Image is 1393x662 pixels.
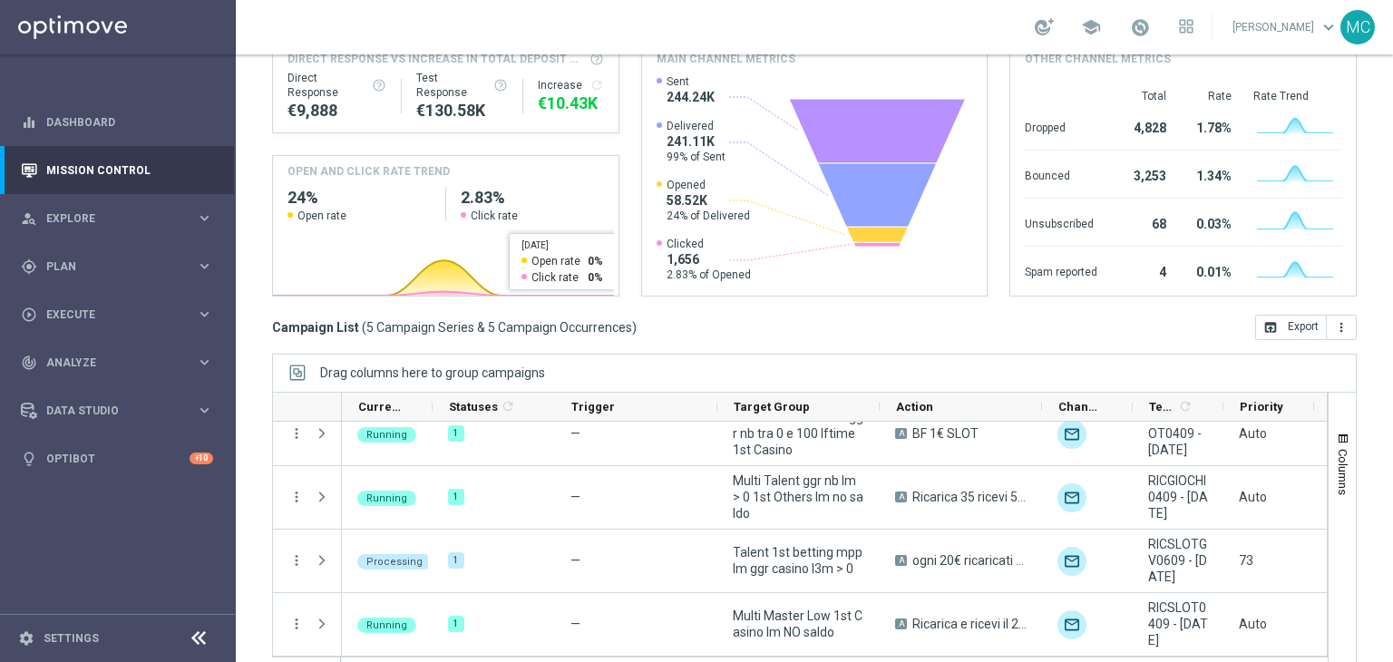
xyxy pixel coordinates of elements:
[895,555,907,566] span: A
[20,355,214,370] button: track_changes Analyze keyboard_arrow_right
[667,268,751,282] span: 2.83% of Opened
[912,552,1027,569] span: ogni 20€ ricaricati ricevi 2€ Slot e Gratta e Vinci fino a 10€
[448,616,464,632] div: 1
[733,608,864,640] span: Multi Master Low 1st Casino lm NO saldo
[46,357,196,368] span: Analyze
[20,115,214,130] button: equalizer Dashboard
[1148,599,1208,648] span: RICSLOT0409 - 2025-09-07
[21,307,37,323] i: play_circle_outline
[287,100,386,122] div: €9,888
[571,400,615,414] span: Trigger
[1057,483,1086,512] img: Optimail
[471,209,518,223] span: Click rate
[1057,547,1086,576] img: Optimail
[657,51,795,67] h4: Main channel metrics
[366,319,632,336] span: 5 Campaign Series & 5 Campaign Occurrences
[1239,617,1267,631] span: Auto
[18,630,34,647] i: settings
[272,319,637,336] h3: Campaign List
[667,251,751,268] span: 1,656
[895,428,907,439] span: A
[1058,400,1102,414] span: Channel
[912,425,979,442] span: BF 1€ SLOT
[46,213,196,224] span: Explore
[1263,320,1278,335] i: open_in_browser
[1025,51,1171,67] h4: Other channel metrics
[667,119,726,133] span: Delivered
[1188,89,1232,103] div: Rate
[1239,490,1267,504] span: Auto
[366,619,407,631] span: Running
[1119,208,1166,237] div: 68
[667,209,750,223] span: 24% of Delivered
[21,355,196,371] div: Analyze
[196,354,213,371] i: keyboard_arrow_right
[288,616,305,632] button: more_vert
[21,403,196,419] div: Data Studio
[190,453,213,464] div: +10
[21,146,213,194] div: Mission Control
[288,552,305,569] button: more_vert
[1327,315,1357,340] button: more_vert
[589,78,604,92] i: refresh
[1057,610,1086,639] img: Optimail
[1119,112,1166,141] div: 4,828
[1148,409,1208,458] span: BONUSSLOT0409 - 2025-09-07
[357,489,416,506] colored-tag: Running
[448,552,464,569] div: 1
[196,306,213,323] i: keyboard_arrow_right
[21,434,213,482] div: Optibot
[1057,420,1086,449] div: Optimail
[20,163,214,178] button: Mission Control
[20,259,214,274] button: gps_fixed Plan keyboard_arrow_right
[1240,400,1283,414] span: Priority
[570,426,580,441] span: —
[1319,17,1339,37] span: keyboard_arrow_down
[501,399,515,414] i: refresh
[366,429,407,441] span: Running
[912,489,1027,505] span: Ricarica 35 ricevi 5€ tutti i giochi, ricarica 70€ ricevi 10€
[1188,112,1232,141] div: 1.78%
[570,553,580,568] span: —
[196,402,213,419] i: keyboard_arrow_right
[1149,400,1175,414] span: Templates
[358,400,402,414] span: Current Status
[20,307,214,322] div: play_circle_outline Execute keyboard_arrow_right
[46,261,196,272] span: Plan
[1239,553,1253,568] span: 73
[1188,160,1232,189] div: 1.34%
[538,78,604,92] div: Increase
[667,237,751,251] span: Clicked
[288,489,305,505] button: more_vert
[287,71,386,100] div: Direct Response
[357,616,416,633] colored-tag: Running
[44,633,99,644] a: Settings
[362,319,366,336] span: (
[20,452,214,466] button: lightbulb Optibot +10
[1336,449,1350,495] span: Columns
[320,365,545,380] span: Drag columns here to group campaigns
[46,309,196,320] span: Execute
[366,556,423,568] span: Processing
[21,355,37,371] i: track_changes
[20,211,214,226] button: person_search Explore keyboard_arrow_right
[1025,160,1097,189] div: Bounced
[896,400,933,414] span: Action
[1148,536,1208,585] span: RICSLOTGV0609 - 2025-09-06
[449,400,498,414] span: Statuses
[912,616,1027,632] span: Ricarica e ricevi il 20% fino a 100€ Slot
[1239,426,1267,441] span: Auto
[1025,208,1097,237] div: Unsubscribed
[46,98,213,146] a: Dashboard
[1253,89,1341,103] div: Rate Trend
[21,210,37,227] i: person_search
[498,396,515,416] span: Calculate column
[632,319,637,336] span: )
[416,100,508,122] div: €130,584
[733,409,864,458] span: Churn 0-12M Talent ggr nb tra 0 e 100 lftime 1st Casino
